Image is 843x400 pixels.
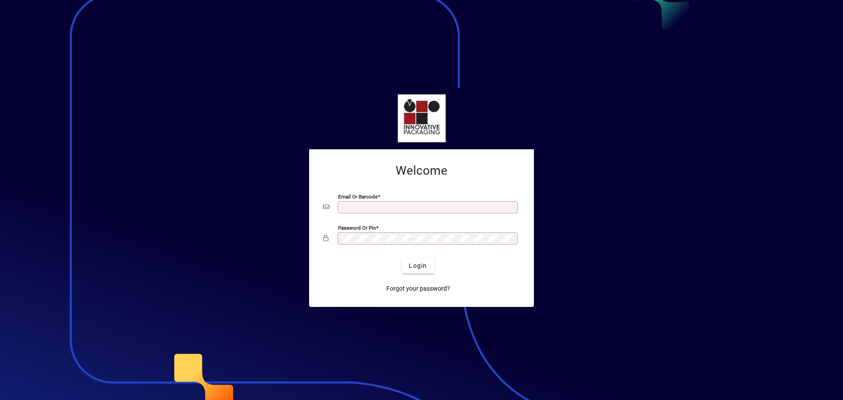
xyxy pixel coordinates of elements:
button: Login [402,258,434,274]
span: Login [409,261,427,270]
mat-label: Email or Barcode [338,194,378,200]
a: Forgot your password? [383,281,454,296]
mat-label: Password or Pin [338,225,376,231]
span: Forgot your password? [386,284,450,293]
h2: Welcome [323,163,520,178]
